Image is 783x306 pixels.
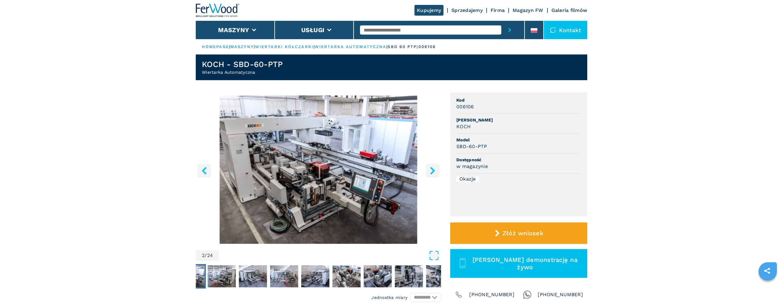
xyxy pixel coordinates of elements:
[331,264,362,289] button: Go to Slide 7
[205,253,207,258] span: /
[202,44,229,49] a: HOMEPAGE
[238,264,268,289] button: Go to Slide 4
[230,44,254,49] a: maszyny
[456,97,581,103] span: Kod
[221,250,440,261] button: Open Fullscreen
[456,157,581,163] span: Dostępność
[300,264,331,289] button: Go to Slide 6
[371,294,407,300] em: Jednostka miary
[451,7,483,13] a: Sprzedajemy
[239,265,267,287] img: 8574f8fc882fdb905f30f38b7e558a37
[501,21,518,39] button: submit-button
[218,26,249,34] button: Maszyny
[314,44,315,49] span: |
[757,278,778,301] iframe: Chat
[538,290,583,299] span: [PHONE_NUMBER]
[388,44,418,50] p: sbd 60 ptp |
[175,264,421,289] nav: Thumbnail Navigation
[544,21,587,39] div: Kontakt
[196,95,441,244] div: Go to Slide 2
[759,263,775,278] a: sharethis
[456,117,581,123] span: [PERSON_NAME]
[425,264,455,289] button: Go to Slide 10
[426,164,440,177] button: right-button
[202,69,283,75] h2: Wiertarka Automatyczna
[202,253,205,258] span: 2
[456,143,487,150] h3: SBD-60-PTP
[269,264,299,289] button: Go to Slide 5
[197,164,211,177] button: left-button
[175,264,206,289] button: Go to Slide 2
[255,44,314,49] a: wiertarki kołczarki
[456,137,581,143] span: Model
[395,265,423,287] img: eb03e868c998f4348e8efc824ace6b24
[386,44,388,49] span: |
[301,265,329,287] img: 640d782f0db5c481489999b52a646d07
[202,59,283,69] h1: KOCH - SBD-60-PTP
[418,44,436,50] p: 006106
[503,229,544,237] span: Złóż wniosek
[426,265,454,287] img: 8eff5edd1f64c7b2e32c63a3d927e2c4
[470,256,580,271] span: [PERSON_NAME] demonstrację na żywo
[270,265,298,287] img: 15f4692f8adb185c84166aff3f3e3868
[206,264,237,289] button: Go to Slide 3
[456,177,479,181] div: Okazje
[456,103,474,110] h3: 006106
[550,27,556,33] img: Kontakt
[364,265,392,287] img: 73923cef11bbac86177b6745b32a98d1
[455,290,463,299] img: Phone
[332,265,361,287] img: 9543b8b1b0cd696087fe65901b97fef2
[315,44,386,49] a: wiertarka automatyczna
[491,7,505,13] a: Firma
[207,253,213,258] span: 24
[456,123,471,130] h3: KOCH
[394,264,424,289] button: Go to Slide 9
[254,44,255,49] span: |
[469,290,514,299] span: [PHONE_NUMBER]
[450,249,587,278] button: [PERSON_NAME] demonstrację na żywo
[551,7,588,13] a: Galeria filmów
[196,95,441,244] img: Wiertarka Automatyczna KOCH SBD-60-PTP
[456,163,488,170] h3: w magazynie
[196,4,240,17] img: Ferwood
[513,7,544,13] a: Magazyn FW
[301,26,325,34] button: Usługi
[523,290,532,299] img: Whatsapp
[414,5,443,16] a: Kupujemy
[362,264,393,289] button: Go to Slide 8
[208,265,236,287] img: 0bb0c2d2cac37f0ca94a705f45bff648
[176,265,205,287] img: 55bddb1bcbe59a432c05915705474ee3
[450,222,587,244] button: Złóż wniosek
[229,44,230,49] span: |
